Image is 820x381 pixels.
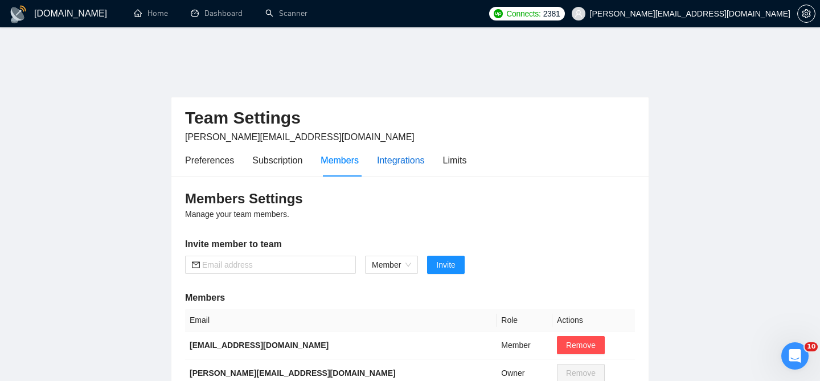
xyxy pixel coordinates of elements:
[797,5,815,23] button: setting
[265,9,307,18] a: searchScanner
[185,291,635,305] h5: Members
[185,153,234,167] div: Preferences
[9,5,27,23] img: logo
[805,342,818,351] span: 10
[192,261,200,269] span: mail
[185,106,635,130] h2: Team Settings
[134,9,168,18] a: homeHome
[497,309,552,331] th: Role
[797,9,815,18] a: setting
[372,256,411,273] span: Member
[781,342,809,370] iframe: Intercom live chat
[566,339,596,351] span: Remove
[185,210,289,219] span: Manage your team members.
[191,9,243,18] a: dashboardDashboard
[185,309,497,331] th: Email
[427,256,464,274] button: Invite
[252,153,302,167] div: Subscription
[185,237,635,251] h5: Invite member to team
[575,10,583,18] span: user
[494,9,503,18] img: upwork-logo.png
[377,153,425,167] div: Integrations
[321,153,359,167] div: Members
[436,259,455,271] span: Invite
[506,7,540,20] span: Connects:
[190,341,329,350] b: [EMAIL_ADDRESS][DOMAIN_NAME]
[552,309,635,331] th: Actions
[543,7,560,20] span: 2381
[798,9,815,18] span: setting
[443,153,467,167] div: Limits
[190,368,396,378] b: [PERSON_NAME][EMAIL_ADDRESS][DOMAIN_NAME]
[202,259,349,271] input: Email address
[497,331,552,359] td: Member
[557,336,605,354] button: Remove
[185,190,635,208] h3: Members Settings
[185,132,415,142] span: [PERSON_NAME][EMAIL_ADDRESS][DOMAIN_NAME]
